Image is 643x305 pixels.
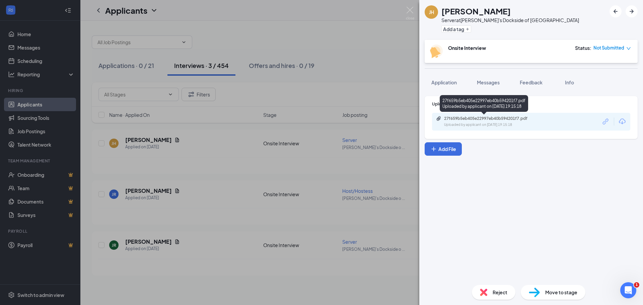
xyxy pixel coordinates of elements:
svg: Paperclip [436,116,441,121]
span: Feedback [520,79,543,85]
div: Server at [PERSON_NAME]'s Dockside of [GEOGRAPHIC_DATA] [441,17,579,23]
span: Not Submitted [593,45,624,51]
h1: [PERSON_NAME] [441,5,511,17]
b: Onsite Interview [448,45,486,51]
svg: Download [618,118,626,126]
button: ArrowRight [626,5,638,17]
span: Application [431,79,457,85]
a: Paperclip27f659b5eb405e22997eb40b594201f7.pdfUploaded by applicant on [DATE] 19:15:18 [436,116,545,128]
span: 1 [634,282,639,288]
span: Info [565,79,574,85]
button: ArrowLeftNew [610,5,622,17]
div: Status : [575,45,591,51]
div: Uploaded by applicant on [DATE] 19:15:18 [444,122,545,128]
span: Move to stage [545,289,577,296]
button: Add FilePlus [425,142,462,156]
span: down [626,46,631,51]
svg: Plus [430,146,437,152]
div: 27f659b5eb405e22997eb40b594201f7.pdf Uploaded by applicant on [DATE] 19:15:18 [440,95,528,112]
svg: Plus [466,27,470,31]
span: Messages [477,79,500,85]
iframe: Intercom live chat [620,282,636,298]
svg: ArrowLeftNew [612,7,620,15]
div: Upload Resume [432,101,630,107]
svg: ArrowRight [628,7,636,15]
div: JH [429,9,434,15]
button: PlusAdd a tag [441,25,471,32]
span: Reject [493,289,507,296]
svg: Link [601,117,610,126]
div: 27f659b5eb405e22997eb40b594201f7.pdf [444,116,538,121]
